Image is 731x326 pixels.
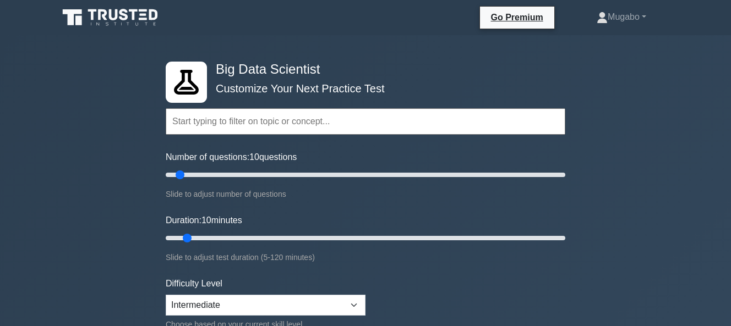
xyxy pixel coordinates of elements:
span: 10 [201,216,211,225]
span: 10 [249,152,259,162]
input: Start typing to filter on topic or concept... [166,108,565,135]
h4: Big Data Scientist [211,62,511,78]
div: Slide to adjust number of questions [166,187,565,201]
div: Slide to adjust test duration (5-120 minutes) [166,251,565,264]
label: Number of questions: questions [166,151,297,164]
a: Mugabo [570,6,673,28]
label: Difficulty Level [166,277,222,290]
label: Duration: minutes [166,214,242,227]
a: Go Premium [484,10,550,24]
